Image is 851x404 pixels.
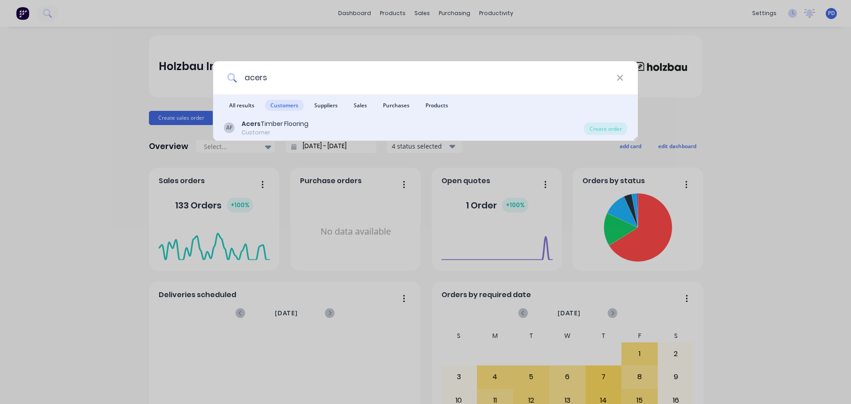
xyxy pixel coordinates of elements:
[224,122,234,133] div: AF
[242,119,308,129] div: Timber Flooring
[584,122,627,135] div: Create order
[242,129,308,137] div: Customer
[265,100,304,111] span: Customers
[348,100,372,111] span: Sales
[378,100,415,111] span: Purchases
[224,100,260,111] span: All results
[420,100,453,111] span: Products
[309,100,343,111] span: Suppliers
[237,61,617,94] input: Start typing a customer or supplier name to create a new order...
[242,119,261,128] b: Acers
